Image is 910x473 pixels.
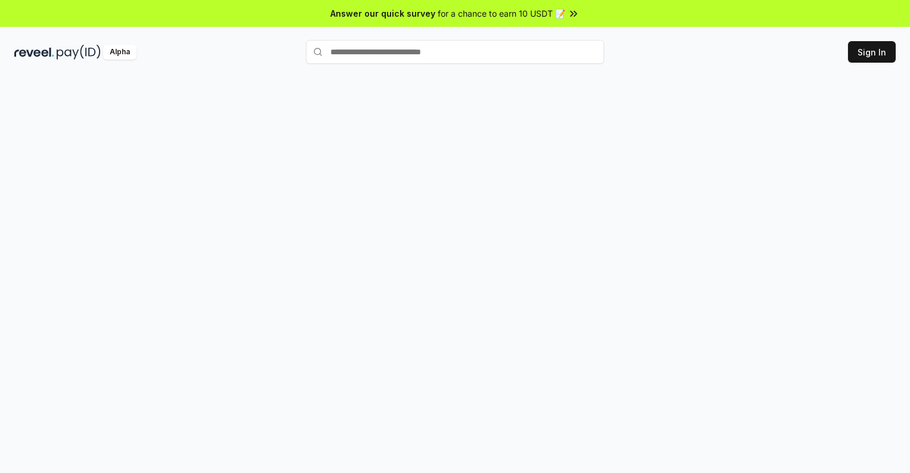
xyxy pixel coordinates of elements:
[330,7,435,20] span: Answer our quick survey
[57,45,101,60] img: pay_id
[103,45,137,60] div: Alpha
[14,45,54,60] img: reveel_dark
[438,7,565,20] span: for a chance to earn 10 USDT 📝
[848,41,896,63] button: Sign In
